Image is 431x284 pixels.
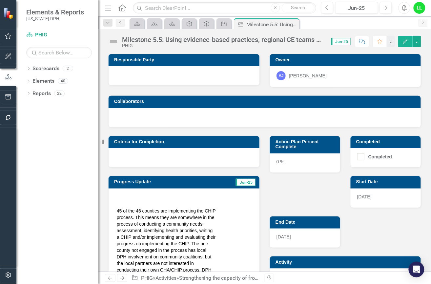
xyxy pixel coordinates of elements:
[114,179,206,184] h3: Progress Update
[122,36,325,43] div: Milestone 5.5: Using evidence-based practices, regional CE teams will work with local communities...
[409,262,424,277] div: Open Intercom Messenger
[114,99,418,104] h3: Collaborators
[277,71,286,80] div: AJ
[26,47,92,58] input: Search Below...
[32,77,54,85] a: Elements
[32,65,59,72] a: Scorecards
[32,90,51,97] a: Reports
[276,220,337,225] h3: End Date
[270,153,340,172] div: 0 %
[331,38,351,45] span: Jun-25
[338,4,376,12] div: Jun-25
[108,36,119,47] img: Not Defined
[246,20,298,29] div: Milestone 5.5: Using evidence-based practices, regional CE teams will work with local communities...
[356,139,418,144] h3: Completed
[357,194,372,199] span: [DATE]
[155,275,176,281] a: Activities
[289,72,327,79] div: [PERSON_NAME]
[133,2,316,14] input: Search ClearPoint...
[26,16,84,21] small: [US_STATE] DPH
[3,7,15,19] img: ClearPoint Strategy
[335,2,378,14] button: Jun-25
[26,8,84,16] span: Elements & Reports
[132,274,260,282] div: » » »
[114,139,256,144] h3: Criteria for Completion
[414,2,425,14] button: LL
[276,57,418,62] h3: Owner
[282,3,315,12] button: Search
[356,179,418,184] h3: Start Date
[236,179,256,186] span: Jun-25
[277,234,291,239] span: [DATE]
[276,139,337,150] h3: Action Plan Percent Complete
[114,57,256,62] h3: Responsible Party
[26,31,92,39] a: PHIG
[54,91,65,96] div: 22
[276,260,418,265] h3: Activity
[63,66,73,71] div: 2
[122,43,325,48] div: PHIG
[141,275,153,281] a: PHIG
[291,5,305,10] span: Search
[58,78,68,84] div: 40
